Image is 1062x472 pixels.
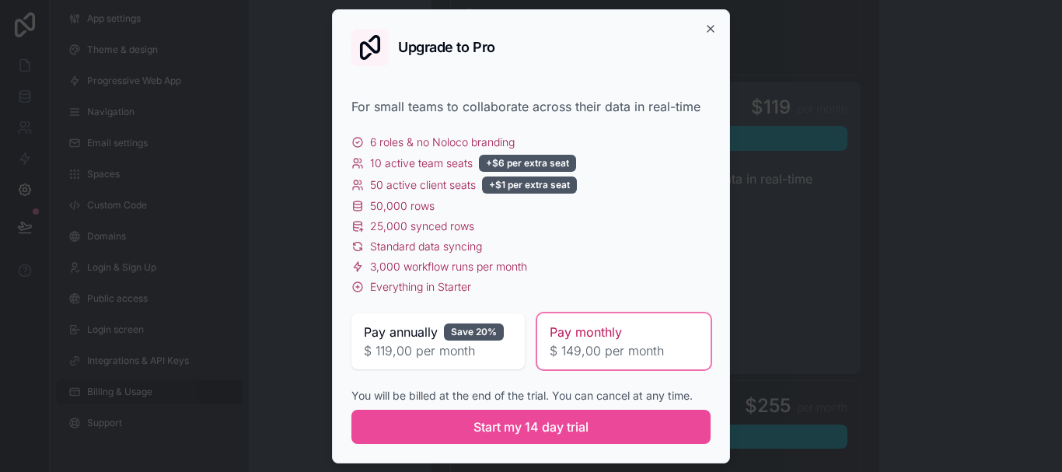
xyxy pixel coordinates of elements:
[370,259,527,274] span: 3,000 workflow runs per month
[550,323,622,341] span: Pay monthly
[370,177,476,193] span: 50 active client seats
[364,341,512,360] span: $ 119,00 per month
[473,418,589,436] span: Start my 14 day trial
[351,388,711,404] div: You will be billed at the end of the trial. You can cancel at any time.
[479,155,576,172] div: +$6 per extra seat
[398,40,495,54] h2: Upgrade to Pro
[370,135,515,150] span: 6 roles & no Noloco branding
[444,323,504,341] div: Save 20%
[364,323,438,341] span: Pay annually
[370,239,482,254] span: Standard data syncing
[351,410,711,444] button: Start my 14 day trial
[482,177,577,194] div: +$1 per extra seat
[351,97,711,116] div: For small teams to collaborate across their data in real-time
[370,279,471,295] span: Everything in Starter
[370,156,473,171] span: 10 active team seats
[370,198,435,214] span: 50,000 rows
[370,219,474,234] span: 25,000 synced rows
[550,341,698,360] span: $ 149,00 per month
